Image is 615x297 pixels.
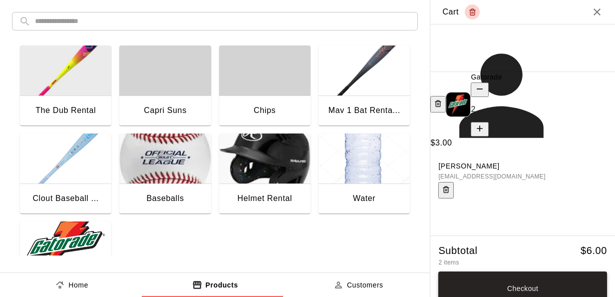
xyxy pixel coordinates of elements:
[318,133,410,183] img: Water
[219,133,310,215] button: Helmet RentalHelmet Rental
[471,82,489,97] button: remove
[119,133,211,215] button: BaseballsBaseballs
[238,192,293,205] div: Helmet Rental
[318,133,410,215] button: WaterWater
[591,6,603,18] button: Close
[438,244,477,257] h5: Subtotal
[219,133,310,183] img: Helmet Rental
[318,45,410,95] img: Mav 1 Bat Rental
[20,45,111,127] button: The Dub RentalThe Dub Rental
[20,221,111,271] img: Gatorade
[32,192,98,205] div: Clout Baseball ...
[347,280,383,290] p: Customers
[471,122,489,136] button: add
[20,133,111,215] button: Clout Baseball Bat RentalClout Baseball ...
[438,161,607,171] p: [PERSON_NAME]
[353,192,375,205] div: Water
[581,244,607,257] h5: $ 6.00
[438,173,546,180] span: [EMAIL_ADDRESS][DOMAIN_NAME]
[471,105,502,114] p: 2
[254,104,276,117] div: Chips
[144,104,187,117] div: Capri Suns
[219,45,310,127] button: Chips
[119,133,211,183] img: Baseballs
[20,45,111,95] img: The Dub Rental
[442,4,480,19] div: Cart
[328,104,400,117] div: Mav 1 Bat Renta...
[119,45,211,127] button: Capri Suns
[438,182,454,198] button: Remove customer
[318,45,410,127] button: Mav 1 Bat RentalMav 1 Bat Renta...
[206,280,238,290] p: Products
[446,92,471,117] img: product 468
[20,133,111,183] img: Clout Baseball Bat Rental
[471,72,502,82] p: Gatorade
[146,192,184,205] div: Baseballs
[430,136,615,149] h6: $ 3.00
[438,259,459,266] span: 2 items
[68,280,88,290] p: Home
[465,4,480,19] button: Empty cart
[35,104,96,117] div: The Dub Rental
